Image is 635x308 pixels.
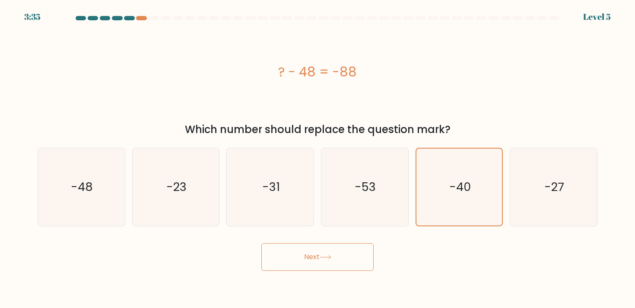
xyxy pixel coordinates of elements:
button: Next [261,243,374,271]
text: -48 [71,179,93,195]
text: -27 [544,179,564,195]
div: ? - 48 = -88 [38,62,597,82]
text: -31 [262,179,280,195]
text: -23 [166,179,187,195]
div: Which number should replace the question mark? [43,122,592,137]
text: -53 [355,179,376,195]
text: -40 [449,179,471,195]
div: Level 5 [583,10,611,23]
div: 3:35 [24,10,41,23]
